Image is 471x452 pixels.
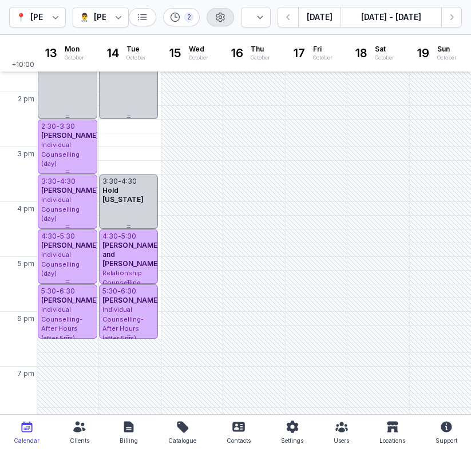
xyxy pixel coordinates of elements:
span: Individual Counselling (day) [41,251,80,277]
span: Mon [65,45,84,54]
div: Clients [70,434,89,447]
span: Sat [375,45,394,54]
span: 3 pm [17,149,34,158]
span: Individual Counselling (day) [41,196,80,223]
span: Individual Counselling (day) [41,141,80,168]
span: Fri [313,45,333,54]
span: [PERSON_NAME] [41,186,99,195]
span: [PERSON_NAME] [102,296,160,304]
div: 📍 [16,10,26,24]
div: 4:30 [102,232,118,241]
span: Individual Counselling- After Hours (after 5pm) [41,306,82,342]
span: Tue [126,45,146,54]
div: - [118,232,121,241]
span: Hold [US_STATE] [102,186,144,204]
div: October [437,54,457,62]
div: October [65,54,84,62]
div: 👨‍⚕️ [80,10,89,24]
div: Settings [281,434,303,447]
span: [PERSON_NAME] [41,131,99,140]
span: [PERSON_NAME] [41,241,99,249]
div: October [189,54,208,62]
div: October [126,54,146,62]
span: Thu [251,45,270,54]
span: [PERSON_NAME] and [PERSON_NAME] [102,241,160,268]
span: 2 pm [18,94,34,104]
div: October [375,54,394,62]
div: Locations [379,434,405,447]
div: - [56,287,60,296]
div: 2 [184,13,193,22]
div: 14 [104,44,122,62]
div: 19 [414,44,433,62]
span: 4 pm [17,204,34,213]
div: - [118,177,121,186]
div: 4:30 [121,177,137,186]
div: - [57,177,60,186]
div: 3:30 [60,122,75,131]
span: 7 pm [17,369,34,378]
div: Support [436,434,457,447]
div: Users [334,434,349,447]
div: 4:30 [41,232,57,241]
div: 4:30 [60,177,76,186]
div: 3:30 [41,177,57,186]
div: Calendar [14,434,39,447]
div: - [117,287,121,296]
div: 15 [166,44,184,62]
div: 5:30 [121,232,136,241]
div: October [251,54,270,62]
div: 5:30 [41,287,56,296]
div: [PERSON_NAME] Counselling [30,10,148,24]
div: - [57,232,60,241]
div: 3:30 [102,177,118,186]
div: 5:30 [102,287,117,296]
span: 5 pm [18,259,34,268]
div: 5:30 [60,232,75,241]
span: +10:00 [11,60,37,72]
div: Billing [120,434,138,447]
div: [PERSON_NAME] [94,10,160,24]
div: October [313,54,333,62]
span: Sun [437,45,457,54]
span: [PERSON_NAME] [41,296,99,304]
div: Contacts [227,434,251,447]
div: 16 [228,44,246,62]
span: Wed [189,45,208,54]
div: 13 [42,44,60,62]
div: 6:30 [121,287,136,296]
div: - [56,122,60,131]
div: 6:30 [60,287,75,296]
div: 17 [290,44,308,62]
button: [DATE] [298,7,341,27]
button: [DATE] - [DATE] [341,7,441,27]
div: 2:30 [41,122,56,131]
span: Relationship Counselling (day) [102,269,142,296]
span: 6 pm [17,314,34,323]
span: Individual Counselling- After Hours (after 5pm) [102,306,144,342]
div: Catalogue [168,434,196,447]
div: 18 [352,44,370,62]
